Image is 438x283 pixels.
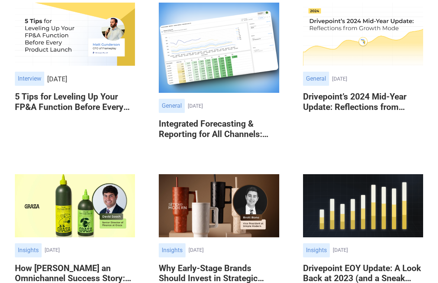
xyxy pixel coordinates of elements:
img: Drivepoint’s 2024 Mid-Year Update: Reflections from Growth Mode [303,3,423,66]
div: General [303,72,329,86]
a: Interview[DATE]5 Tips for Leveling Up Your FP&A Function Before Every Product Launch [15,3,135,123]
h6: Integrated Forecasting & Reporting for All Channels: Your Guide to Drivepoint’s 2024 Releases [159,119,279,139]
img: 5 Tips for Leveling Up Your FP&A Function Before Every Product Launch [15,3,135,66]
div: General [159,99,185,113]
div: Insights [15,243,42,257]
h6: Drivepoint’s 2024 Mid-Year Update: Reflections from Growth Mode [303,92,423,112]
div: [DATE] [188,103,279,109]
img: Why Early-Stage Brands Should Invest in Strategic Finance: An Expert Guide [159,174,279,237]
div: [DATE] [332,76,423,82]
div: [DATE] [45,247,135,253]
a: General[DATE]Drivepoint’s 2024 Mid-Year Update: Reflections from Growth Mode [303,3,423,123]
div: [DATE] [333,247,423,253]
img: How Graza Became an Omnichannel Success Story: Follow Their Lead With These 5 Tips [15,174,135,237]
div: Insights [303,243,330,257]
div: [DATE] [47,74,67,84]
div: Insights [159,243,186,257]
div: Interview [15,72,44,86]
h6: 5 Tips for Leveling Up Your FP&A Function Before Every Product Launch [15,92,135,112]
div: [DATE] [189,247,279,253]
img: Integrated Forecasting & Reporting for All Channels: Your Guide to Drivepoint’s 2024 Releases [159,3,279,92]
img: Drivepoint EOY Update: A Look Back at 2023 (and a Sneak Peek at the AI-Driven Finance Future) [303,174,423,237]
a: General[DATE]Integrated Forecasting & Reporting for All Channels: Your Guide to Drivepoint’s 2024... [159,3,279,150]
